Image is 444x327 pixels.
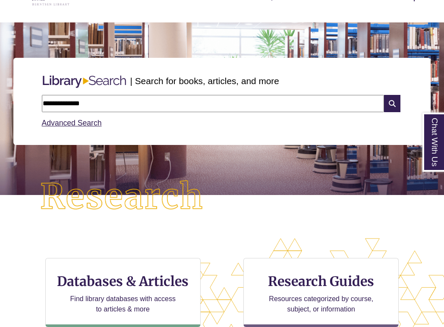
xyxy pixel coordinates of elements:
i: Search [384,95,400,112]
h3: Research Guides [251,273,391,289]
img: Libary Search [38,72,130,91]
img: Research [22,162,222,232]
a: Databases & Articles Find library databases with access to articles & more [45,258,201,327]
p: Resources categorized by course, subject, or information [265,294,378,314]
p: Find library databases with access to articles & more [66,294,179,314]
a: Research Guides Resources categorized by course, subject, or information [243,258,399,327]
p: | Search for books, articles, and more [130,74,279,88]
a: Advanced Search [42,119,102,127]
h3: Databases & Articles [53,273,193,289]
